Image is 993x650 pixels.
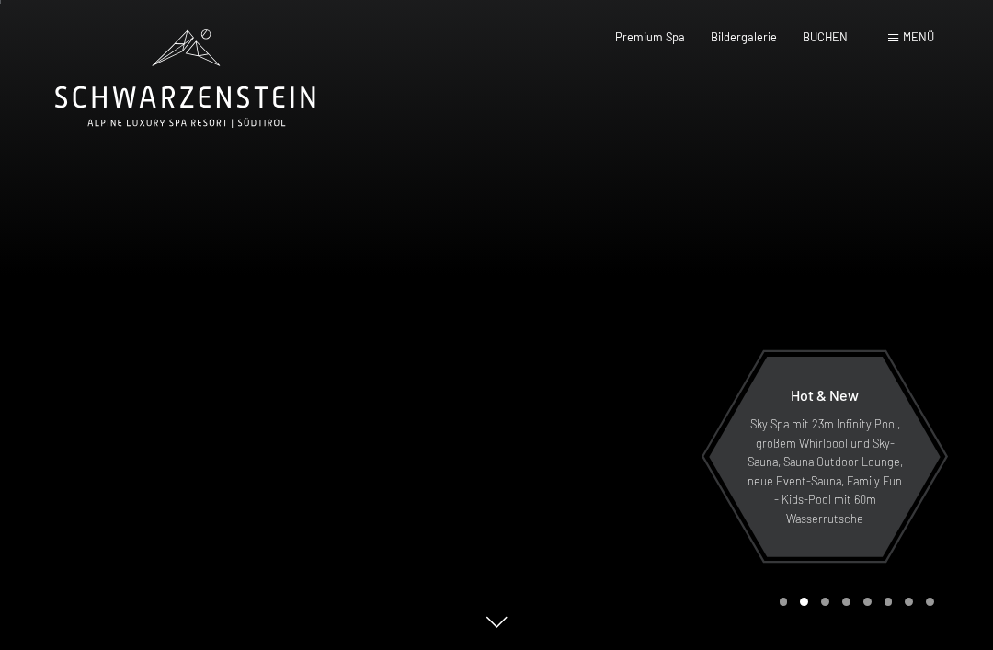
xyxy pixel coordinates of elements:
[780,598,788,606] div: Carousel Page 1
[905,598,913,606] div: Carousel Page 7
[791,386,859,404] span: Hot & New
[708,356,942,558] a: Hot & New Sky Spa mit 23m Infinity Pool, großem Whirlpool und Sky-Sauna, Sauna Outdoor Lounge, ne...
[926,598,934,606] div: Carousel Page 8
[863,598,872,606] div: Carousel Page 5
[615,29,685,44] a: Premium Spa
[803,29,848,44] a: BUCHEN
[903,29,934,44] span: Menü
[745,415,905,528] p: Sky Spa mit 23m Infinity Pool, großem Whirlpool und Sky-Sauna, Sauna Outdoor Lounge, neue Event-S...
[842,598,850,606] div: Carousel Page 4
[885,598,893,606] div: Carousel Page 6
[821,598,829,606] div: Carousel Page 3
[773,598,934,606] div: Carousel Pagination
[711,29,777,44] a: Bildergalerie
[800,598,808,606] div: Carousel Page 2 (Current Slide)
